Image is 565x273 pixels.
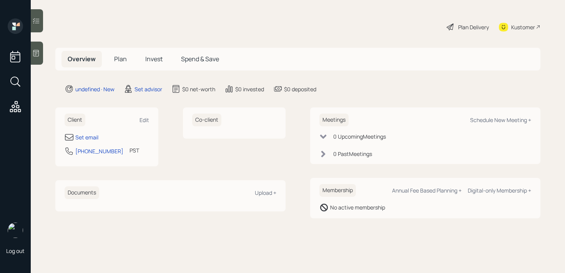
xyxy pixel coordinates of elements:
div: $0 net-worth [182,85,215,93]
span: Spend & Save [181,55,219,63]
span: Invest [145,55,163,63]
div: 0 Past Meeting s [333,150,372,158]
div: Upload + [255,189,276,196]
div: Log out [6,247,25,255]
div: undefined · New [75,85,115,93]
div: No active membership [330,203,385,211]
div: Set advisor [135,85,162,93]
div: Plan Delivery [458,23,489,31]
span: Overview [68,55,96,63]
span: Plan [114,55,127,63]
div: [PHONE_NUMBER] [75,147,123,155]
div: 0 Upcoming Meeting s [333,132,386,141]
h6: Client [65,114,85,126]
div: $0 invested [235,85,264,93]
div: Digital-only Membership + [468,187,531,194]
div: PST [130,146,139,154]
h6: Co-client [192,114,221,126]
div: $0 deposited [284,85,316,93]
h6: Membership [319,184,356,197]
h6: Meetings [319,114,349,126]
div: Edit [140,116,149,124]
div: Kustomer [511,23,535,31]
h6: Documents [65,186,99,199]
img: retirable_logo.png [8,223,23,238]
div: Schedule New Meeting + [470,116,531,124]
div: Set email [75,133,98,141]
div: Annual Fee Based Planning + [392,187,462,194]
